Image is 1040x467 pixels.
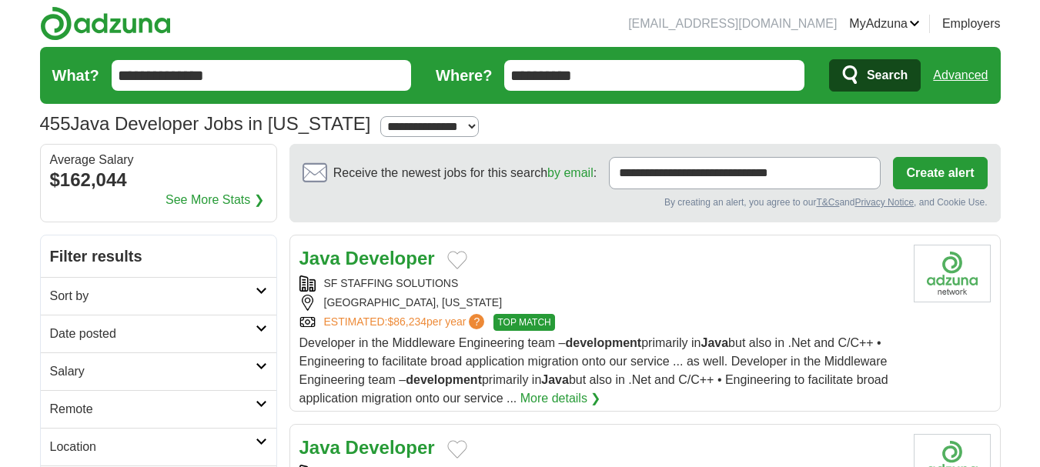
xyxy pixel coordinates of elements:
[299,248,340,269] strong: Java
[303,195,988,209] div: By creating an alert, you agree to our and , and Cookie Use.
[50,400,256,419] h2: Remote
[41,352,276,390] a: Salary
[854,197,914,208] a: Privacy Notice
[41,277,276,315] a: Sort by
[324,314,488,331] a: ESTIMATED:$86,234per year?
[849,15,920,33] a: MyAdzuna
[41,390,276,428] a: Remote
[447,440,467,459] button: Add to favorite jobs
[50,362,256,381] h2: Salary
[50,154,267,166] div: Average Salary
[893,157,987,189] button: Create alert
[41,315,276,352] a: Date posted
[565,336,641,349] strong: development
[541,373,569,386] strong: Java
[547,166,594,179] a: by email
[50,438,256,456] h2: Location
[493,314,554,331] span: TOP MATCH
[40,113,371,134] h1: Java Developer Jobs in [US_STATE]
[436,64,492,87] label: Where?
[299,248,435,269] a: Java Developer
[52,64,99,87] label: What?
[867,60,908,91] span: Search
[829,59,921,92] button: Search
[447,251,467,269] button: Add to favorite jobs
[299,437,340,458] strong: Java
[816,197,839,208] a: T&Cs
[41,235,276,277] h2: Filter results
[299,336,888,405] span: Developer in the Middleware Engineering team – primarily in but also in .Net and C/C++ • Engineer...
[40,110,71,138] span: 455
[50,287,256,305] h2: Sort by
[166,191,264,209] a: See More Stats ❯
[469,314,484,329] span: ?
[406,373,482,386] strong: development
[933,60,988,91] a: Advanced
[50,166,267,194] div: $162,044
[520,389,601,408] a: More details ❯
[40,6,171,41] img: Adzuna logo
[50,325,256,343] h2: Date posted
[299,275,901,292] div: SF STAFFING SOLUTIONS
[41,428,276,465] a: Location
[333,164,597,182] span: Receive the newest jobs for this search :
[914,245,991,302] img: Company logo
[346,248,435,269] strong: Developer
[628,15,837,33] li: [EMAIL_ADDRESS][DOMAIN_NAME]
[942,15,1001,33] a: Employers
[387,315,426,328] span: $86,234
[346,437,435,458] strong: Developer
[299,437,435,458] a: Java Developer
[299,295,901,311] div: [GEOGRAPHIC_DATA], [US_STATE]
[701,336,729,349] strong: Java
